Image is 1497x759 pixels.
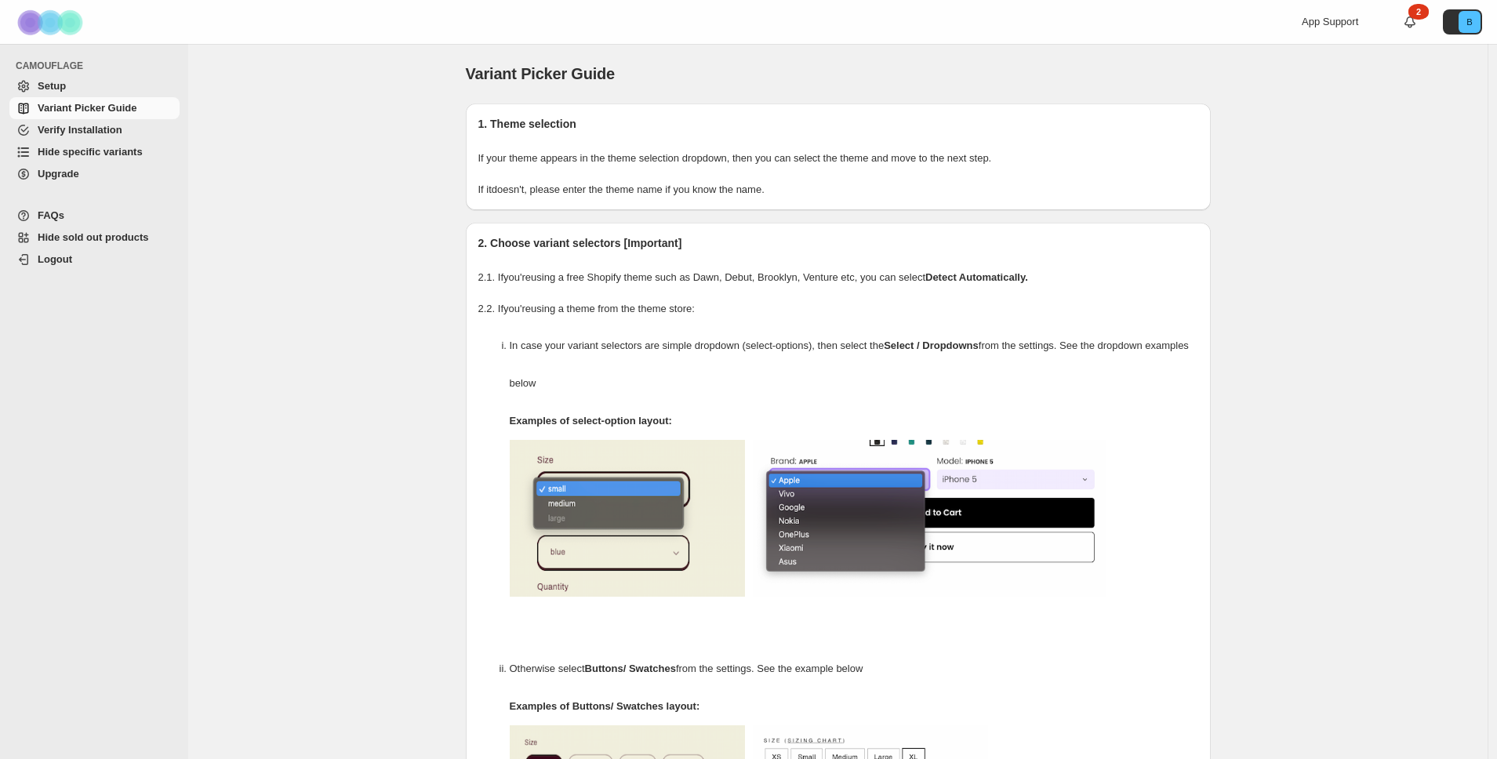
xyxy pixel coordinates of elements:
[38,146,143,158] span: Hide specific variants
[16,60,180,72] span: CAMOUFLAGE
[38,209,64,221] span: FAQs
[478,151,1198,166] p: If your theme appears in the theme selection dropdown, then you can select the theme and move to ...
[510,440,745,597] img: camouflage-select-options
[13,1,91,44] img: Camouflage
[478,301,1198,317] p: 2.2. If you're using a theme from the theme store:
[884,340,979,351] strong: Select / Dropdowns
[9,141,180,163] a: Hide specific variants
[510,415,672,427] strong: Examples of select-option layout:
[1459,11,1481,33] span: Avatar with initials B
[9,163,180,185] a: Upgrade
[38,124,122,136] span: Verify Installation
[1402,14,1418,30] a: 2
[585,663,676,674] strong: Buttons/ Swatches
[466,65,616,82] span: Variant Picker Guide
[478,235,1198,251] h2: 2. Choose variant selectors [Important]
[9,227,180,249] a: Hide sold out products
[478,116,1198,132] h2: 1. Theme selection
[1302,16,1358,27] span: App Support
[510,327,1198,402] p: In case your variant selectors are simple dropdown (select-options), then select the from the set...
[478,182,1198,198] p: If it doesn't , please enter the theme name if you know the name.
[478,270,1198,285] p: 2.1. If you're using a free Shopify theme such as Dawn, Debut, Brooklyn, Venture etc, you can select
[38,253,72,265] span: Logout
[1443,9,1482,34] button: Avatar with initials B
[9,97,180,119] a: Variant Picker Guide
[38,231,149,243] span: Hide sold out products
[510,700,700,712] strong: Examples of Buttons/ Swatches layout:
[1466,17,1472,27] text: B
[38,102,136,114] span: Variant Picker Guide
[38,80,66,92] span: Setup
[9,249,180,271] a: Logout
[753,440,1106,597] img: camouflage-select-options-2
[9,75,180,97] a: Setup
[1408,4,1429,20] div: 2
[9,119,180,141] a: Verify Installation
[510,650,1198,688] p: Otherwise select from the settings. See the example below
[9,205,180,227] a: FAQs
[925,271,1028,283] strong: Detect Automatically.
[38,168,79,180] span: Upgrade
